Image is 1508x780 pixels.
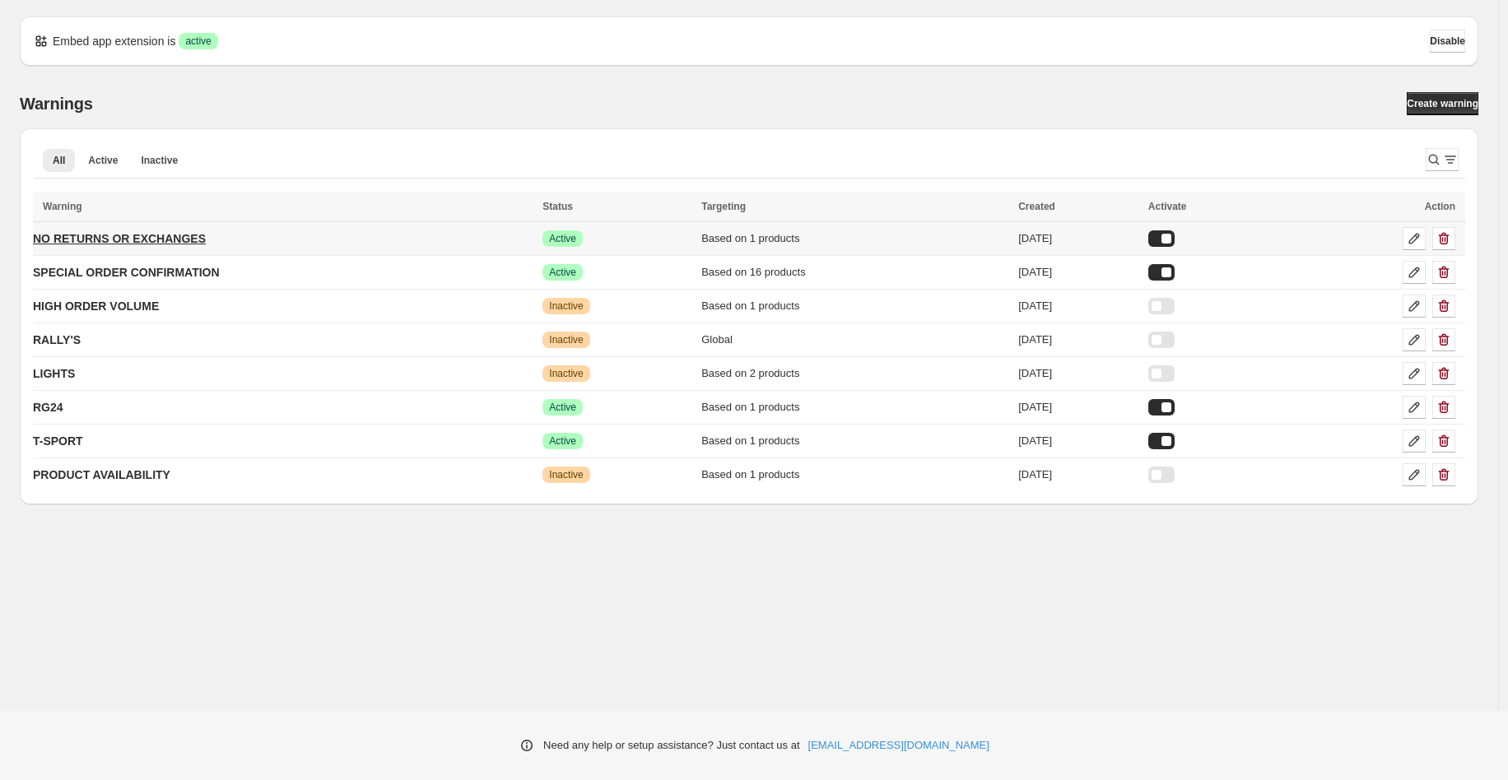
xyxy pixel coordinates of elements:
span: Inactive [549,468,583,481]
span: Inactive [549,367,583,380]
a: [EMAIL_ADDRESS][DOMAIN_NAME] [808,737,989,754]
p: T-SPORT [33,433,83,449]
div: Based on 2 products [701,365,1008,382]
span: Action [1425,201,1455,212]
span: Active [88,154,118,167]
div: Based on 1 products [701,298,1008,314]
div: [DATE] [1018,230,1138,247]
p: PRODUCT AVAILABILITY [33,467,170,483]
a: RG24 [33,394,63,420]
a: Create warning [1407,92,1478,115]
span: Active [549,434,576,448]
div: [DATE] [1018,467,1138,483]
h2: Warnings [20,94,93,114]
span: All [53,154,65,167]
div: Based on 1 products [701,467,1008,483]
span: Created [1018,201,1055,212]
a: HIGH ORDER VOLUME [33,293,159,319]
a: LIGHTS [33,360,75,387]
span: Active [549,401,576,414]
p: RALLY'S [33,332,81,348]
div: Based on 16 products [701,264,1008,281]
div: [DATE] [1018,365,1138,382]
div: [DATE] [1018,298,1138,314]
span: active [185,35,211,48]
span: Inactive [549,333,583,346]
button: Search and filter results [1426,148,1459,171]
button: Disable [1430,30,1465,53]
a: NO RETURNS OR EXCHANGES [33,225,206,252]
div: Based on 1 products [701,230,1008,247]
span: Active [549,232,576,245]
span: Inactive [549,299,583,313]
div: [DATE] [1018,264,1138,281]
span: Inactive [141,154,178,167]
p: HIGH ORDER VOLUME [33,298,159,314]
a: PRODUCT AVAILABILITY [33,462,170,488]
span: Create warning [1407,97,1478,110]
div: Based on 1 products [701,399,1008,416]
span: Status [542,201,573,212]
div: Based on 1 products [701,433,1008,449]
div: [DATE] [1018,399,1138,416]
p: RG24 [33,399,63,416]
span: Active [549,266,576,279]
div: Global [701,332,1008,348]
span: Activate [1148,201,1187,212]
a: SPECIAL ORDER CONFIRMATION [33,259,220,286]
div: [DATE] [1018,332,1138,348]
div: [DATE] [1018,433,1138,449]
span: Targeting [701,201,746,212]
p: LIGHTS [33,365,75,382]
p: SPECIAL ORDER CONFIRMATION [33,264,220,281]
span: Disable [1430,35,1465,48]
a: RALLY'S [33,327,81,353]
p: NO RETURNS OR EXCHANGES [33,230,206,247]
a: T-SPORT [33,428,83,454]
p: Embed app extension is [53,33,175,49]
span: Warning [43,201,82,212]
